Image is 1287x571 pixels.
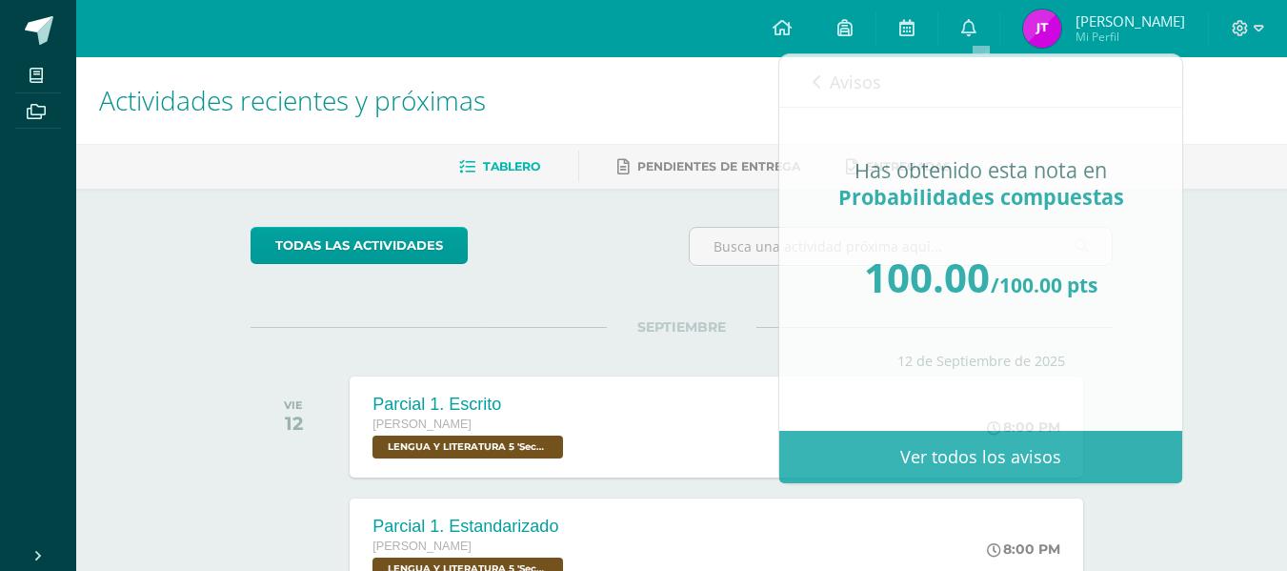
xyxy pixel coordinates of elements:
[372,418,472,431] span: [PERSON_NAME]
[838,183,1124,211] span: Probabilidades compuestas
[637,159,800,173] span: Pendientes de entrega
[864,250,990,304] span: 100.00
[690,228,1112,265] input: Busca una actividad próxima aquí...
[817,354,1144,370] div: 12 de Septiembre de 2025
[779,431,1182,483] a: Ver todos los avisos
[817,157,1144,211] div: Has obtenido esta nota en
[372,436,563,459] span: LENGUA Y LITERATURA 5 'Sección A'
[284,398,303,412] div: VIE
[1076,11,1185,31] span: [PERSON_NAME]
[483,159,540,173] span: Tablero
[284,412,303,435] div: 12
[372,540,472,553] span: [PERSON_NAME]
[99,82,486,118] span: Actividades recientes y próximas
[372,395,568,415] div: Parcial 1. Escrito
[459,152,540,182] a: Tablero
[1023,10,1061,48] img: 5df3695dd98eab3a4dd2b3f75105fc8c.png
[991,272,1097,298] span: /100.00 pts
[251,227,468,264] a: todas las Actividades
[607,318,756,336] span: SEPTIEMBRE
[372,517,568,537] div: Parcial 1. Estandarizado
[830,71,881,93] span: Avisos
[617,152,800,182] a: Pendientes de entrega
[987,540,1060,558] div: 8:00 PM
[1076,29,1185,45] span: Mi Perfil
